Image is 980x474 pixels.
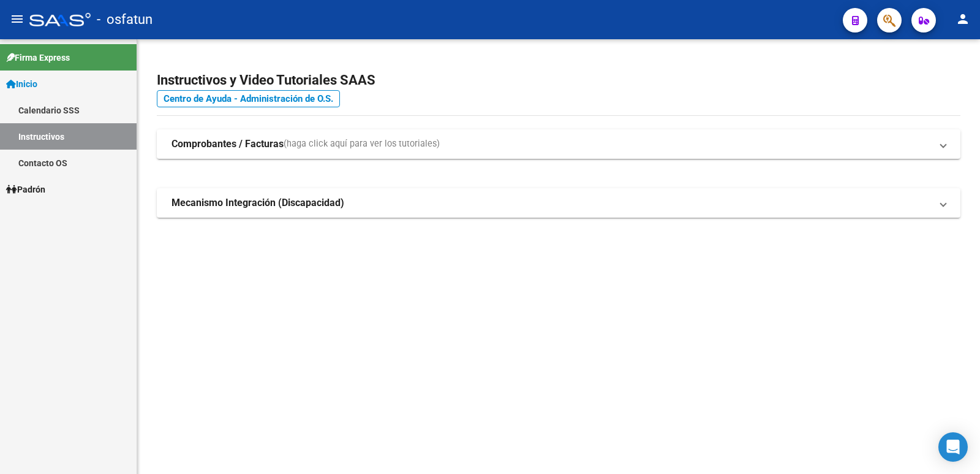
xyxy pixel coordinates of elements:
[10,12,24,26] mat-icon: menu
[157,90,340,107] a: Centro de Ayuda - Administración de O.S.
[97,6,153,33] span: - osfatun
[157,188,960,218] mat-expansion-panel-header: Mecanismo Integración (Discapacidad)
[6,51,70,64] span: Firma Express
[157,69,960,92] h2: Instructivos y Video Tutoriales SAAS
[171,196,344,210] strong: Mecanismo Integración (Discapacidad)
[6,77,37,91] span: Inicio
[171,137,284,151] strong: Comprobantes / Facturas
[956,12,970,26] mat-icon: person
[938,432,968,462] div: Open Intercom Messenger
[6,183,45,196] span: Padrón
[284,137,440,151] span: (haga click aquí para ver los tutoriales)
[157,129,960,159] mat-expansion-panel-header: Comprobantes / Facturas(haga click aquí para ver los tutoriales)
